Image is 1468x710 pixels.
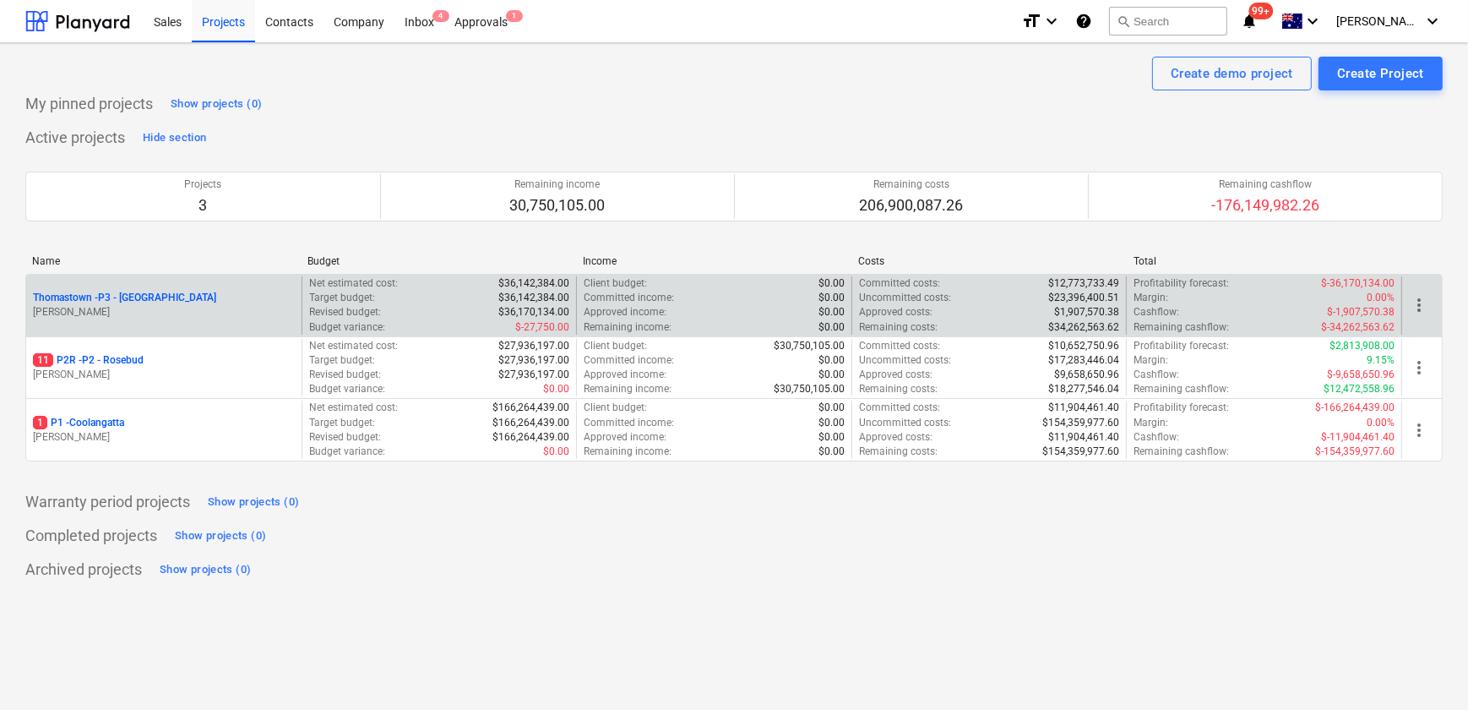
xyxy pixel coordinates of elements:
[309,339,398,353] p: Net estimated cost :
[1249,3,1274,19] span: 99+
[515,320,569,335] p: $-27,750.00
[33,416,124,430] p: P1 - Coolangatta
[309,305,381,319] p: Revised budget :
[1048,339,1119,353] p: $10,652,750.96
[185,195,222,216] p: 3
[492,401,569,415] p: $166,264,439.00
[818,401,845,415] p: $0.00
[33,430,295,445] p: [PERSON_NAME]
[1329,339,1395,353] p: $2,813,908.00
[1134,401,1229,415] p: Profitability forecast :
[510,195,606,216] p: 30,750,105.00
[1134,382,1229,396] p: Remaining cashflow :
[33,353,144,368] p: P2R - P2 - Rosebud
[1211,177,1319,192] p: Remaining cashflow
[309,401,398,415] p: Net estimated cost :
[1042,416,1119,430] p: $154,359,977.60
[1321,320,1395,335] p: $-34,262,563.62
[1152,57,1312,90] button: Create demo project
[1134,320,1229,335] p: Remaining cashflow :
[1134,305,1179,319] p: Cashflow :
[309,445,385,459] p: Budget variance :
[1409,295,1429,315] span: more_vert
[1241,11,1258,31] i: notifications
[1109,7,1227,35] button: Search
[1048,430,1119,445] p: $11,904,461.40
[1367,291,1395,305] p: 0.00%
[25,560,142,580] p: Archived projects
[543,382,569,396] p: $0.00
[1048,353,1119,368] p: $17,283,446.04
[1422,11,1443,31] i: keyboard_arrow_down
[584,320,671,335] p: Remaining income :
[139,124,210,151] button: Hide section
[143,128,206,148] div: Hide section
[584,401,647,415] p: Client budget :
[1315,445,1395,459] p: $-154,359,977.60
[25,128,125,148] p: Active projects
[584,430,666,445] p: Approved income :
[492,430,569,445] p: $166,264,439.00
[175,527,266,546] div: Show projects (0)
[818,353,845,368] p: $0.00
[498,305,569,319] p: $36,170,134.00
[818,320,845,335] p: $0.00
[1134,368,1179,382] p: Cashflow :
[583,255,845,267] div: Income
[166,90,266,117] button: Show projects (0)
[859,276,940,291] p: Committed costs :
[309,368,381,382] p: Revised budget :
[510,177,606,192] p: Remaining income
[859,430,932,445] p: Approved costs :
[1324,382,1395,396] p: $12,472,558.96
[1318,57,1443,90] button: Create Project
[33,291,295,319] div: Thomastown -P3 - [GEOGRAPHIC_DATA][PERSON_NAME]
[498,339,569,353] p: $27,936,197.00
[584,353,674,368] p: Committed income :
[859,445,938,459] p: Remaining costs :
[584,368,666,382] p: Approved income :
[818,416,845,430] p: $0.00
[1327,305,1395,319] p: $-1,907,570.38
[498,276,569,291] p: $36,142,384.00
[1337,63,1424,85] div: Create Project
[1134,416,1168,430] p: Margin :
[498,353,569,368] p: $27,936,197.00
[1134,339,1229,353] p: Profitability forecast :
[584,382,671,396] p: Remaining income :
[584,305,666,319] p: Approved income :
[818,276,845,291] p: $0.00
[25,94,153,114] p: My pinned projects
[1021,11,1041,31] i: format_size
[1336,14,1421,28] span: [PERSON_NAME]
[1042,445,1119,459] p: $154,359,977.60
[309,276,398,291] p: Net estimated cost :
[584,339,647,353] p: Client budget :
[33,353,53,367] span: 11
[1054,305,1119,319] p: $1,907,570.38
[1409,420,1429,440] span: more_vert
[818,430,845,445] p: $0.00
[498,368,569,382] p: $27,936,197.00
[818,305,845,319] p: $0.00
[32,255,294,267] div: Name
[160,560,251,580] div: Show projects (0)
[1134,445,1229,459] p: Remaining cashflow :
[204,489,303,516] button: Show projects (0)
[1134,353,1168,368] p: Margin :
[1075,11,1092,31] i: Knowledge base
[774,339,845,353] p: $30,750,105.00
[1134,255,1395,267] div: Total
[1041,11,1062,31] i: keyboard_arrow_down
[1327,368,1395,382] p: $-9,658,650.96
[584,416,674,430] p: Committed income :
[1048,320,1119,335] p: $34,262,563.62
[1048,276,1119,291] p: $12,773,733.49
[584,445,671,459] p: Remaining income :
[185,177,222,192] p: Projects
[33,416,47,429] span: 1
[498,291,569,305] p: $36,142,384.00
[858,255,1120,267] div: Costs
[155,556,255,583] button: Show projects (0)
[309,382,385,396] p: Budget variance :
